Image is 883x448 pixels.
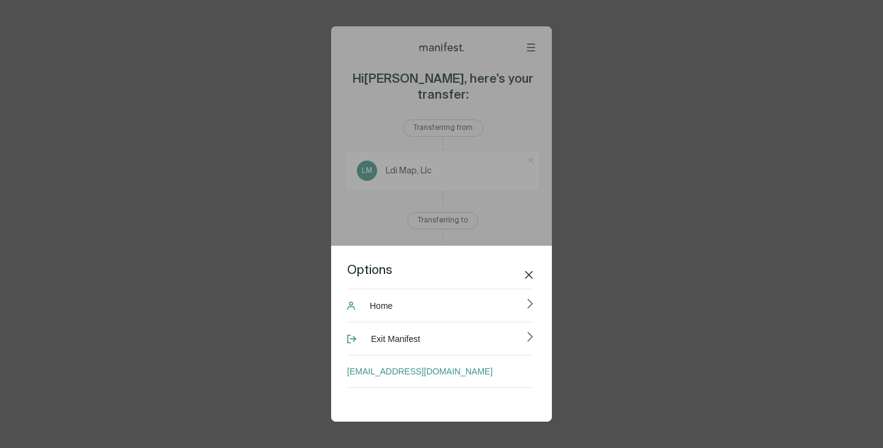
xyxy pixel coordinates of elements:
span: Exit Manifest [371,327,420,351]
span: Home [370,294,392,318]
div: Options [347,263,533,279]
a: [EMAIL_ADDRESS][DOMAIN_NAME] [347,359,531,384]
button: [EMAIL_ADDRESS][DOMAIN_NAME] [347,355,533,388]
button: Exit Manifest [347,322,533,355]
button: Home [347,289,533,322]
